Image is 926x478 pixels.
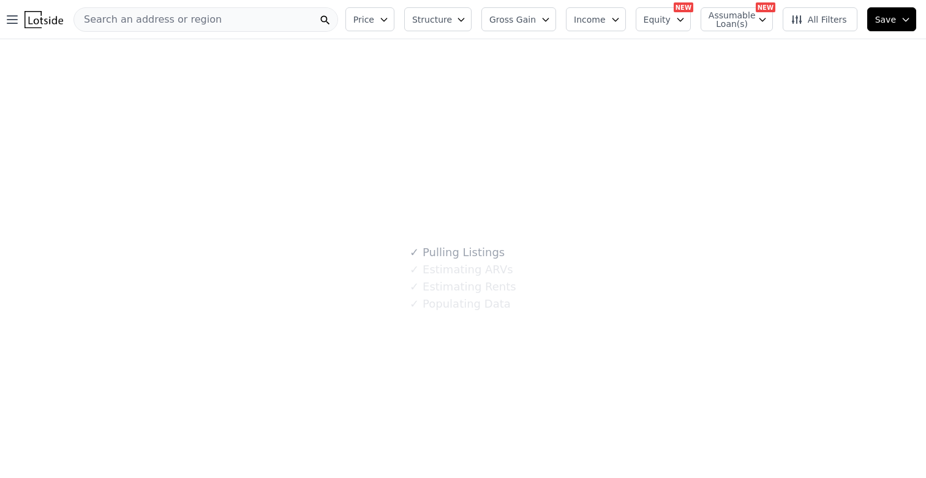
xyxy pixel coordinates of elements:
[412,13,451,26] span: Structure
[574,13,606,26] span: Income
[410,244,505,261] div: Pulling Listings
[566,7,626,31] button: Income
[353,13,374,26] span: Price
[709,11,748,28] span: Assumable Loan(s)
[74,12,222,27] span: Search an address or region
[410,298,419,310] span: ✓
[410,261,513,278] div: Estimating ARVs
[875,13,896,26] span: Save
[867,7,916,31] button: Save
[756,2,775,12] div: NEW
[791,13,847,26] span: All Filters
[410,264,419,276] span: ✓
[410,295,510,313] div: Populating Data
[410,278,516,295] div: Estimating Rents
[24,11,63,28] img: Lotside
[410,246,419,259] span: ✓
[489,13,536,26] span: Gross Gain
[345,7,394,31] button: Price
[404,7,472,31] button: Structure
[783,7,857,31] button: All Filters
[674,2,693,12] div: NEW
[636,7,691,31] button: Equity
[481,7,556,31] button: Gross Gain
[701,7,773,31] button: Assumable Loan(s)
[410,281,419,293] span: ✓
[644,13,671,26] span: Equity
